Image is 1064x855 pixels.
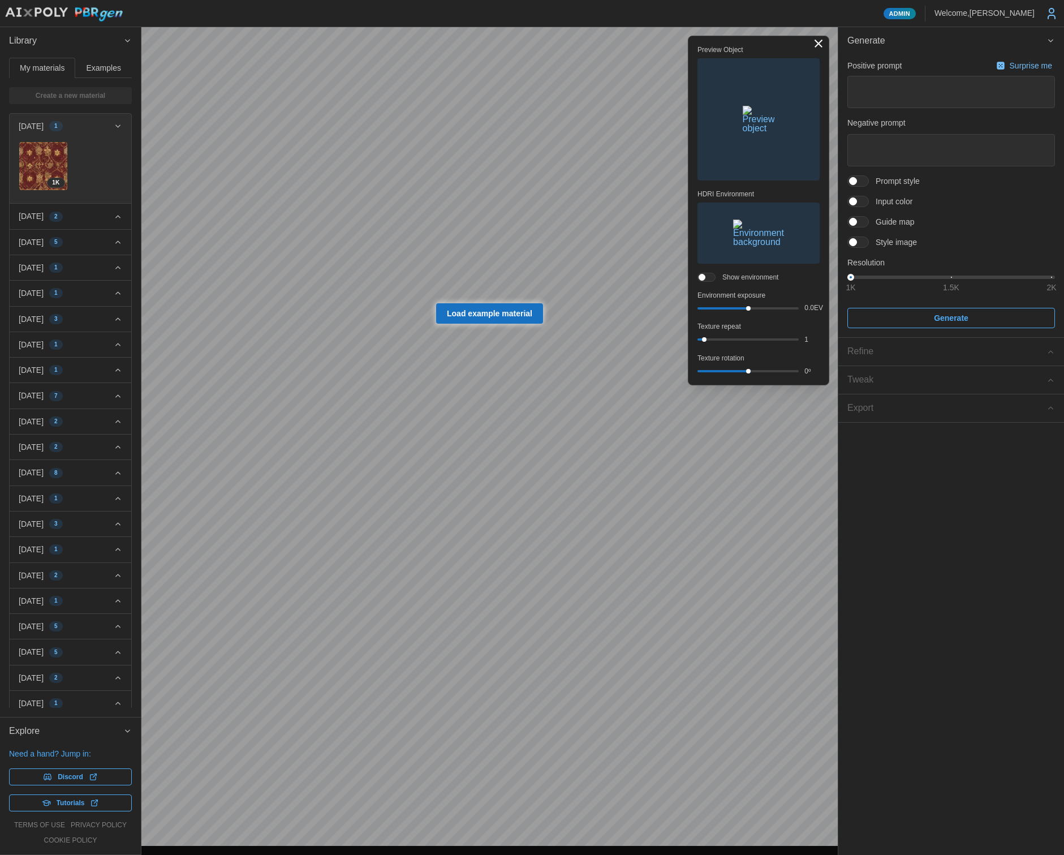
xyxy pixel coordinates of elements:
[1010,60,1054,71] p: Surprise me
[838,55,1064,338] div: Generate
[10,460,131,485] button: [DATE]8
[19,493,44,504] p: [DATE]
[54,622,58,631] span: 5
[847,257,1055,268] p: Resolution
[869,237,917,248] span: Style image
[10,435,131,459] button: [DATE]2
[54,366,58,375] span: 1
[10,307,131,332] button: [DATE]3
[10,588,131,613] button: [DATE]1
[54,392,58,401] span: 7
[19,698,44,709] p: [DATE]
[838,394,1064,422] button: Export
[10,230,131,255] button: [DATE]5
[10,409,131,434] button: [DATE]2
[19,237,44,248] p: [DATE]
[19,570,44,581] p: [DATE]
[19,313,44,325] p: [DATE]
[847,60,902,71] p: Positive prompt
[847,394,1046,422] span: Export
[9,794,132,811] a: Tutorials
[10,537,131,562] button: [DATE]1
[10,512,131,536] button: [DATE]3
[10,358,131,383] button: [DATE]1
[811,36,826,51] button: Toggle viewport controls
[19,544,44,555] p: [DATE]
[54,263,58,272] span: 1
[19,518,44,530] p: [DATE]
[54,494,58,503] span: 1
[697,291,820,300] p: Environment exposure
[934,308,968,328] span: Generate
[36,88,105,104] span: Create a new material
[10,114,131,139] button: [DATE]1
[58,769,83,785] span: Discord
[19,441,44,453] p: [DATE]
[5,7,123,22] img: AIxPoly PBRgen
[697,45,820,55] p: Preview Object
[54,315,58,324] span: 3
[10,563,131,588] button: [DATE]2
[869,216,914,227] span: Guide map
[54,442,58,452] span: 2
[19,262,44,273] p: [DATE]
[57,795,85,811] span: Tutorials
[19,339,44,350] p: [DATE]
[19,287,44,299] p: [DATE]
[9,717,123,745] span: Explore
[54,238,58,247] span: 5
[10,332,131,357] button: [DATE]1
[934,7,1035,19] p: Welcome, [PERSON_NAME]
[54,469,58,478] span: 8
[804,303,820,313] p: 0.0 EV
[804,335,820,345] p: 1
[52,178,59,187] span: 1 K
[19,121,44,132] p: [DATE]
[838,338,1064,366] button: Refine
[847,308,1055,328] button: Generate
[54,596,58,605] span: 1
[847,366,1046,394] span: Tweak
[436,303,543,324] a: Load example material
[697,58,820,181] button: Preview object
[447,304,532,323] span: Load example material
[697,203,820,264] button: Environment background
[743,106,775,133] img: Preview object
[54,699,58,708] span: 1
[19,142,67,190] img: OXKDsdk9LHHRL9XFXMLr
[9,87,132,104] a: Create a new material
[14,820,65,830] a: terms of use
[54,519,58,529] span: 3
[804,367,820,376] p: 0 º
[19,672,44,684] p: [DATE]
[54,545,58,554] span: 1
[19,364,44,376] p: [DATE]
[54,212,58,221] span: 2
[9,768,132,785] a: Discord
[10,486,131,511] button: [DATE]1
[19,595,44,607] p: [DATE]
[10,665,131,690] button: [DATE]2
[54,571,58,580] span: 2
[10,204,131,229] button: [DATE]2
[54,289,58,298] span: 1
[19,210,44,222] p: [DATE]
[87,64,121,72] span: Examples
[44,836,97,845] a: cookie policy
[847,338,1046,366] span: Refine
[838,27,1064,55] button: Generate
[697,322,820,332] p: Texture repeat
[10,255,131,280] button: [DATE]1
[19,646,44,658] p: [DATE]
[10,691,131,716] button: [DATE]1
[869,175,920,187] span: Prompt style
[697,190,820,199] p: HDRI Environment
[716,273,778,282] span: Show environment
[889,8,910,19] span: Admin
[54,122,58,131] span: 1
[10,614,131,639] button: [DATE]5
[847,117,1055,128] p: Negative prompt
[9,27,123,55] span: Library
[54,673,58,682] span: 2
[733,220,784,247] img: Environment background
